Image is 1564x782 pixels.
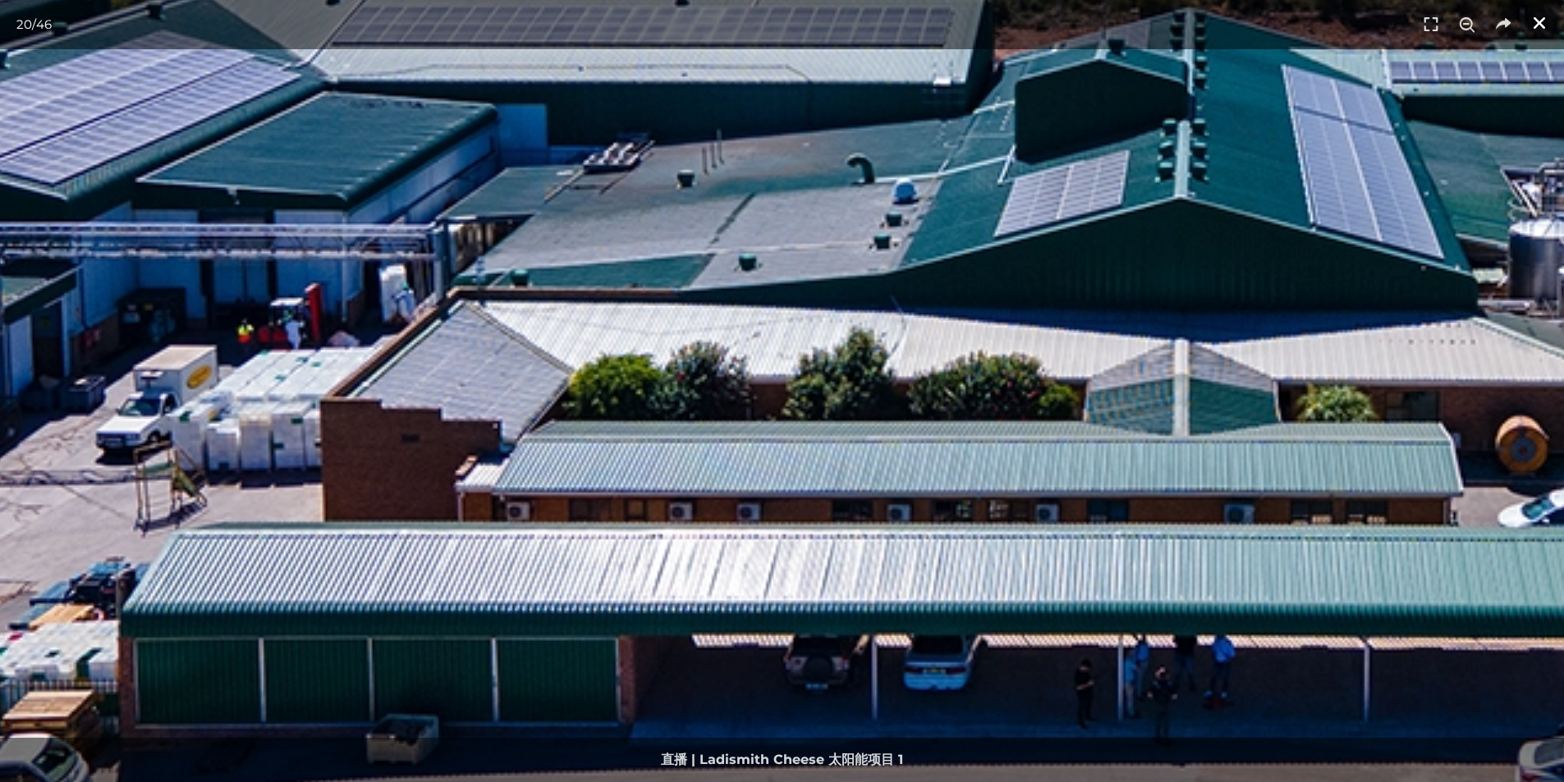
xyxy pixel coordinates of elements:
[36,16,52,32] font: 46
[32,16,36,32] font: /
[1455,12,1479,37] i: 飞涨
[661,752,903,767] font: 直播 | Ladismith Cheese 太阳能项目 1
[16,16,32,32] font: 20
[1419,12,1443,37] i: 全屏
[1527,11,1552,35] a: 关闭 (Esc)
[1491,12,1516,37] i: 分享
